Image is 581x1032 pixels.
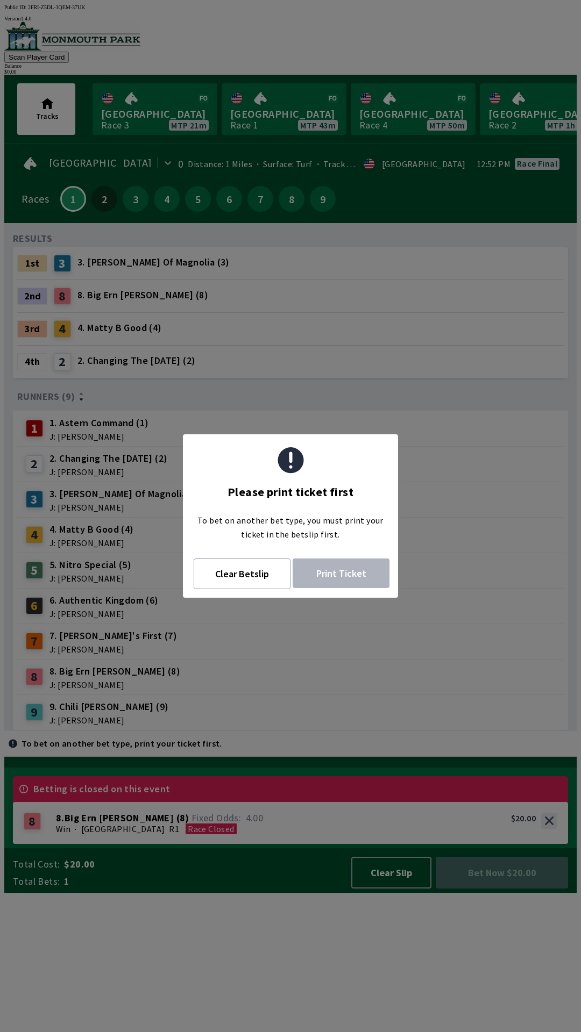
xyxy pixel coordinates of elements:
[228,479,353,505] div: Please print ticket first
[194,558,290,589] button: Clear Betslip
[306,567,377,579] span: Print Ticket
[293,558,389,588] button: Print Ticket
[207,568,277,580] span: Clear Betslip
[183,505,398,550] div: To bet on another bet type, you must print your ticket in the betslip first.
